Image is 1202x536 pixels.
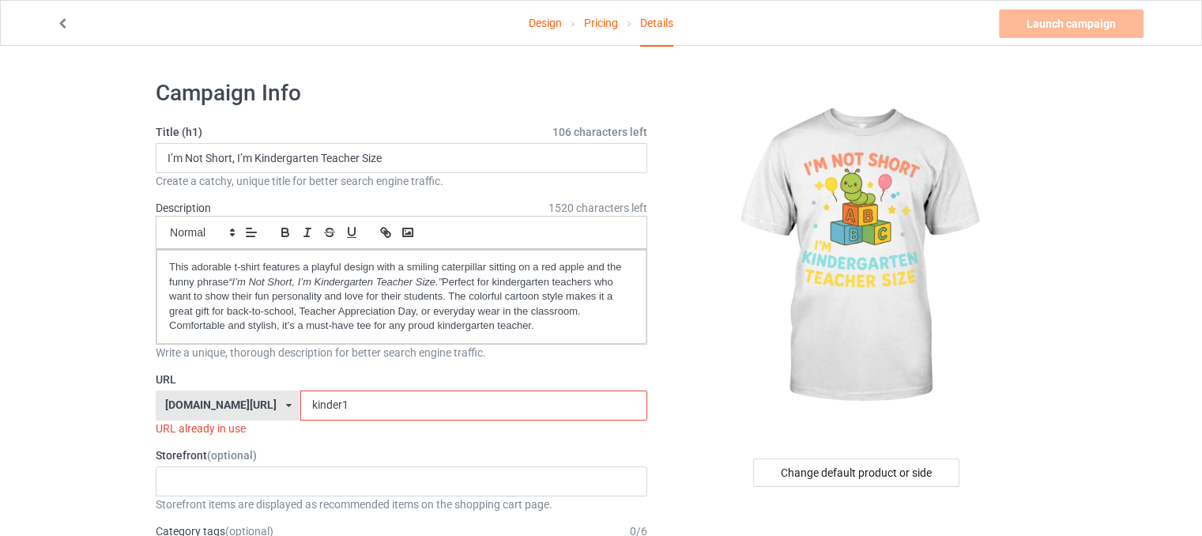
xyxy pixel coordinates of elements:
span: (optional) [207,449,257,462]
div: Create a catchy, unique title for better search engine traffic. [156,173,647,189]
div: [DOMAIN_NAME][URL] [165,399,277,410]
label: Storefront [156,447,647,463]
span: 1520 characters left [548,200,647,216]
p: This adorable t-shirt features a playful design with a smiling caterpillar sitting on a red apple... [169,260,634,334]
div: Storefront items are displayed as recommended items on the shopping cart page. [156,496,647,512]
a: Pricing [584,1,618,45]
em: “I’m Not Short, I’m Kindergarten Teacher Size.” [228,276,442,288]
div: Write a unique, thorough description for better search engine traffic. [156,345,647,360]
div: Change default product or side [753,459,959,487]
label: Description [156,202,211,214]
label: Title (h1) [156,124,647,140]
div: Details [640,1,673,47]
a: Design [529,1,562,45]
span: 106 characters left [552,124,647,140]
h1: Campaign Info [156,79,647,108]
label: URL [156,372,647,387]
div: URL already in use [156,421,647,436]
